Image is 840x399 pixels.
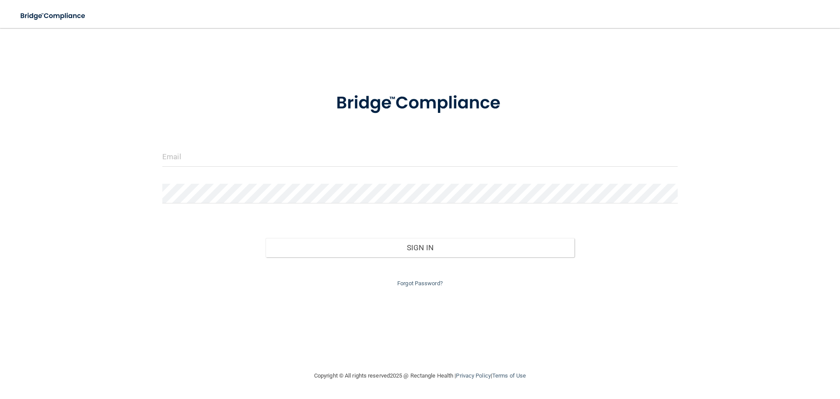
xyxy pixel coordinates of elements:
[397,280,443,287] a: Forgot Password?
[492,372,526,379] a: Terms of Use
[689,337,829,372] iframe: Drift Widget Chat Controller
[266,238,575,257] button: Sign In
[456,372,490,379] a: Privacy Policy
[318,80,522,126] img: bridge_compliance_login_screen.278c3ca4.svg
[13,7,94,25] img: bridge_compliance_login_screen.278c3ca4.svg
[260,362,580,390] div: Copyright © All rights reserved 2025 @ Rectangle Health | |
[162,147,678,167] input: Email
